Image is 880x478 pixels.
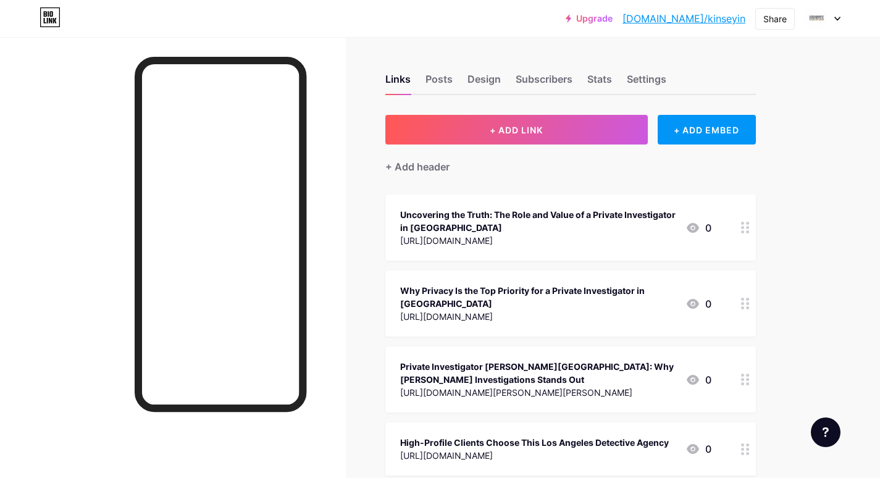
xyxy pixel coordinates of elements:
div: High-Profile Clients Choose This Los Angeles Detective Agency [400,436,669,449]
div: Posts [425,72,453,94]
div: Design [467,72,501,94]
div: 0 [685,220,711,235]
a: Upgrade [566,14,613,23]
div: Why Privacy Is the Top Priority for a Private Investigator in [GEOGRAPHIC_DATA] [400,284,676,310]
div: Uncovering the Truth: The Role and Value of a Private Investigator in [GEOGRAPHIC_DATA] [400,208,676,234]
div: + ADD EMBED [658,115,756,145]
div: Links [385,72,411,94]
div: [URL][DOMAIN_NAME] [400,310,676,323]
div: [URL][DOMAIN_NAME] [400,449,669,462]
div: [URL][DOMAIN_NAME] [400,234,676,247]
div: 0 [685,372,711,387]
button: + ADD LINK [385,115,648,145]
span: + ADD LINK [490,125,543,135]
div: 0 [685,442,711,456]
div: 0 [685,296,711,311]
div: Subscribers [516,72,572,94]
div: Share [763,12,787,25]
div: Private Investigator [PERSON_NAME][GEOGRAPHIC_DATA]: Why [PERSON_NAME] Investigations Stands Out [400,360,676,386]
div: [URL][DOMAIN_NAME][PERSON_NAME][PERSON_NAME] [400,386,676,399]
div: + Add header [385,159,450,174]
a: [DOMAIN_NAME]/kinseyin [622,11,745,26]
div: Stats [587,72,612,94]
div: Settings [627,72,666,94]
img: Kinsey Investigations [804,7,828,30]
